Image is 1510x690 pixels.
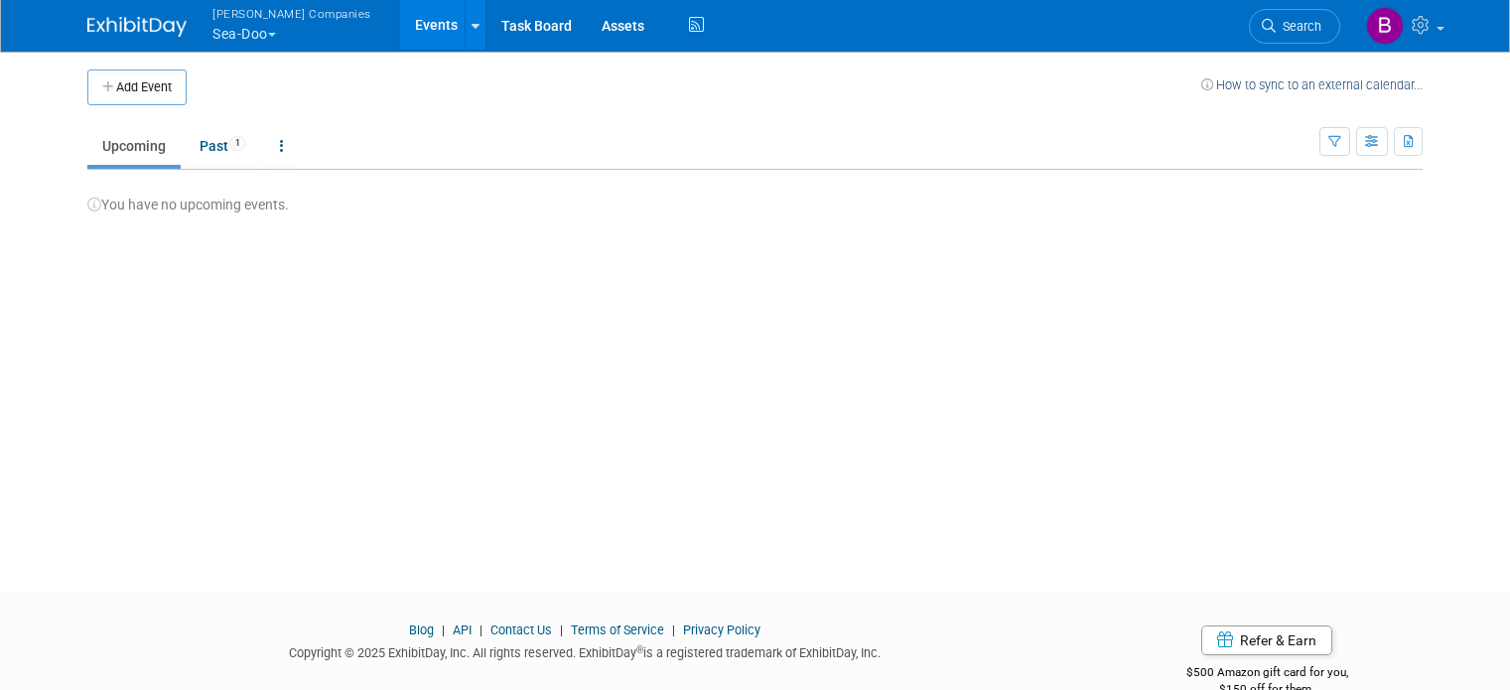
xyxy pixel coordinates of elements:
[1249,9,1340,44] a: Search
[87,17,187,37] img: ExhibitDay
[87,69,187,105] button: Add Event
[409,622,434,637] a: Blog
[490,622,552,637] a: Contact Us
[453,622,472,637] a: API
[87,127,181,165] a: Upcoming
[555,622,568,637] span: |
[185,127,261,165] a: Past1
[1276,19,1321,34] span: Search
[1201,625,1332,655] a: Refer & Earn
[1201,77,1423,92] a: How to sync to an external calendar...
[475,622,487,637] span: |
[437,622,450,637] span: |
[87,639,1081,662] div: Copyright © 2025 ExhibitDay, Inc. All rights reserved. ExhibitDay is a registered trademark of Ex...
[212,3,371,24] span: [PERSON_NAME] Companies
[229,136,246,151] span: 1
[683,622,760,637] a: Privacy Policy
[667,622,680,637] span: |
[571,622,664,637] a: Terms of Service
[1366,7,1404,45] img: Barbara Brzezinska
[636,644,643,655] sup: ®
[87,197,289,212] span: You have no upcoming events.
